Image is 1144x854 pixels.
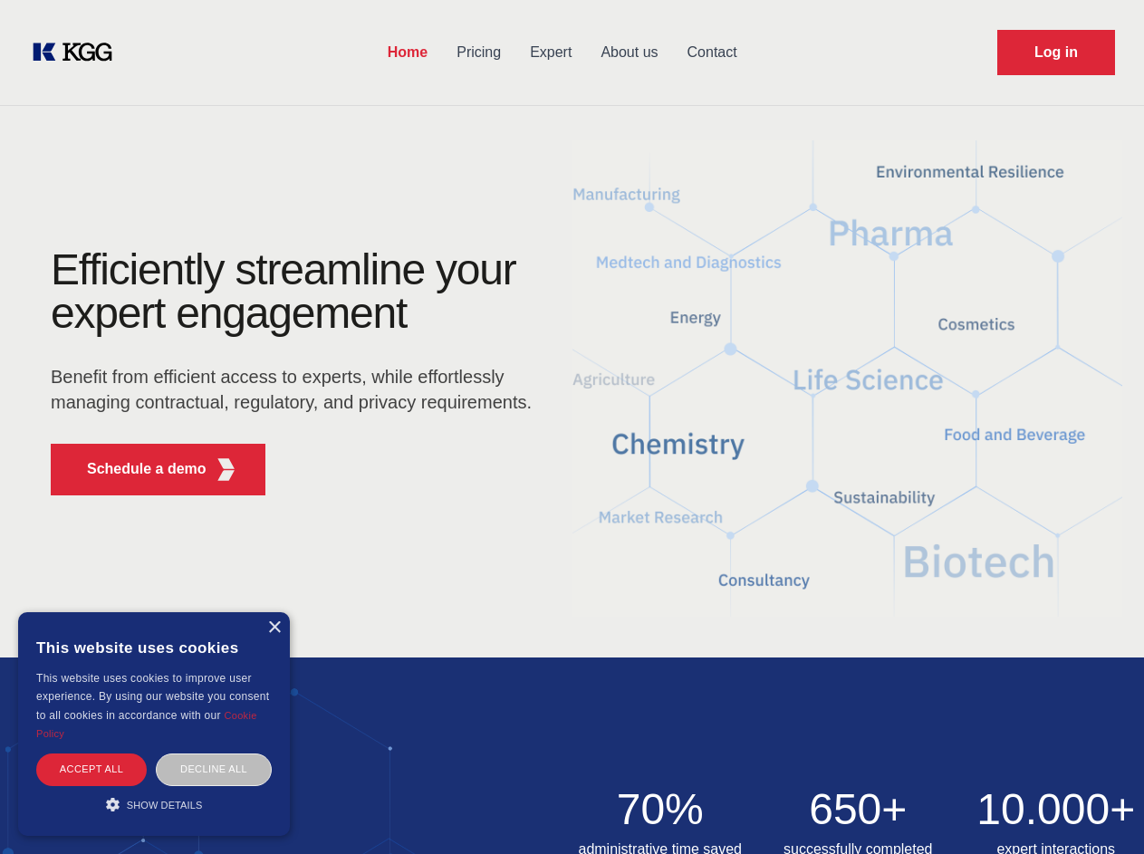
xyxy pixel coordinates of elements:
span: Show details [127,800,203,811]
img: KGG Fifth Element RED [572,118,1123,639]
a: Expert [515,29,586,76]
div: Accept all [36,753,147,785]
h1: Efficiently streamline your expert engagement [51,248,543,335]
div: Close [267,621,281,635]
a: KOL Knowledge Platform: Talk to Key External Experts (KEE) [29,38,127,67]
div: Show details [36,795,272,813]
img: KGG Fifth Element RED [215,458,237,481]
h2: 650+ [770,788,947,831]
h2: 70% [572,788,749,831]
p: Benefit from efficient access to experts, while effortlessly managing contractual, regulatory, an... [51,364,543,415]
span: This website uses cookies to improve user experience. By using our website you consent to all coo... [36,672,269,722]
a: Home [373,29,442,76]
button: Schedule a demoKGG Fifth Element RED [51,444,265,495]
a: About us [586,29,672,76]
a: Pricing [442,29,515,76]
div: This website uses cookies [36,626,272,669]
a: Request Demo [997,30,1115,75]
p: Schedule a demo [87,458,207,480]
div: Decline all [156,753,272,785]
a: Contact [673,29,752,76]
a: Cookie Policy [36,710,257,739]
